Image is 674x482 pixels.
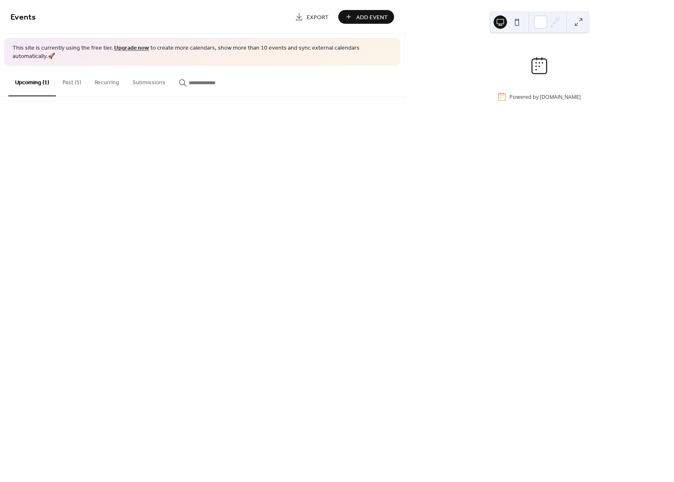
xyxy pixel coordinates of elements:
span: Add Event [356,13,388,22]
a: Export [289,10,335,24]
button: Recurring [88,66,126,95]
button: Past (5) [56,66,88,95]
a: Upgrade now [114,43,149,54]
span: Export [307,13,329,22]
div: Powered by [509,93,581,100]
span: This site is currently using the free tier. to create more calendars, show more than 10 events an... [12,44,392,60]
span: Events [10,9,36,25]
button: Upcoming (1) [8,66,56,96]
button: Submissions [126,66,172,95]
a: [DOMAIN_NAME] [540,93,581,100]
button: Add Event [338,10,394,24]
